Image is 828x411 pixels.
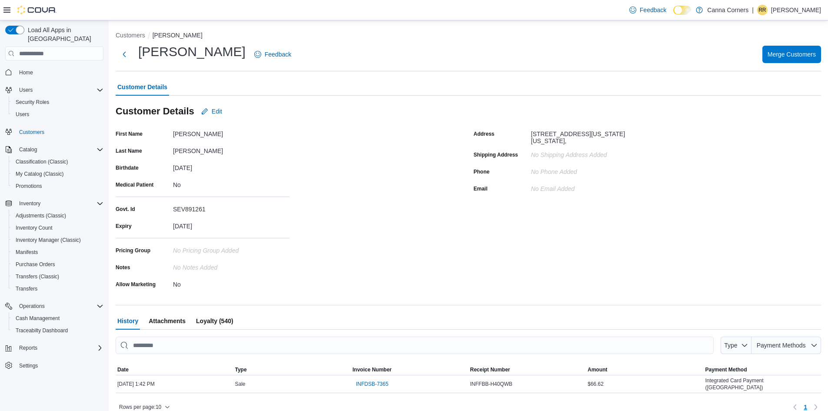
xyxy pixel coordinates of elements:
[116,337,714,354] input: This is a search bar. As you type, the results lower in the page will automatically filter.
[12,157,103,167] span: Classification (Classic)
[173,144,289,154] div: [PERSON_NAME]
[474,151,518,158] label: Shipping Address
[586,364,704,375] button: Amount
[12,157,72,167] a: Classification (Classic)
[16,224,53,231] span: Inventory Count
[235,366,247,373] span: Type
[531,127,648,144] div: [STREET_ADDRESS][US_STATE][US_STATE],
[2,300,107,312] button: Operations
[212,107,222,116] span: Edit
[16,158,68,165] span: Classification (Classic)
[705,366,747,373] span: Payment Method
[12,109,33,120] a: Users
[12,235,103,245] span: Inventory Manager (Classic)
[5,62,103,394] nav: Complex example
[12,284,41,294] a: Transfers
[12,223,103,233] span: Inventory Count
[16,85,36,95] button: Users
[116,181,153,188] label: Medical Patient
[173,161,289,171] div: [DATE]
[16,285,37,292] span: Transfers
[768,50,816,59] span: Merge Customers
[173,261,289,271] div: No Notes added
[116,264,130,271] label: Notes
[16,343,103,353] span: Reports
[351,364,469,375] button: Invoice Number
[117,381,155,388] span: [DATE] 1:42 PM
[586,379,704,389] div: $66.62
[16,198,44,209] button: Inventory
[12,169,103,179] span: My Catalog (Classic)
[117,366,129,373] span: Date
[2,197,107,210] button: Inventory
[16,67,37,78] a: Home
[12,247,41,257] a: Manifests
[16,237,81,244] span: Inventory Manager (Classic)
[12,284,103,294] span: Transfers
[2,66,107,78] button: Home
[704,364,821,375] button: Payment Method
[673,6,692,15] input: Dark Mode
[117,78,167,96] span: Customer Details
[16,85,103,95] span: Users
[24,26,103,43] span: Load All Apps in [GEOGRAPHIC_DATA]
[116,364,233,375] button: Date
[356,381,389,388] span: INFDSB-7365
[19,87,33,94] span: Users
[173,127,289,137] div: [PERSON_NAME]
[762,46,821,63] button: Merge Customers
[531,148,648,158] div: No Shipping Address added
[173,178,289,188] div: No
[16,183,42,190] span: Promotions
[640,6,666,14] span: Feedback
[116,247,150,254] label: Pricing Group
[235,381,246,388] span: Sale
[19,69,33,76] span: Home
[16,144,40,155] button: Catalog
[116,32,145,39] button: Customers
[19,200,40,207] span: Inventory
[116,206,135,213] label: Govt. Id
[9,210,107,222] button: Adjustments (Classic)
[12,211,70,221] a: Adjustments (Classic)
[116,106,194,117] h3: Customer Details
[9,246,107,258] button: Manifests
[265,50,291,59] span: Feedback
[16,261,55,268] span: Purchase Orders
[19,362,38,369] span: Settings
[173,244,289,254] div: No Pricing Group Added
[9,271,107,283] button: Transfers (Classic)
[12,313,103,324] span: Cash Management
[173,219,289,230] div: [DATE]
[757,342,806,349] span: Payment Methods
[17,6,57,14] img: Cova
[352,379,392,389] button: INFDSB-7365
[153,32,203,39] button: [PERSON_NAME]
[474,168,490,175] label: Phone
[12,181,103,191] span: Promotions
[758,5,766,15] span: RR
[173,277,289,288] div: No
[16,111,29,118] span: Users
[9,283,107,295] button: Transfers
[12,97,53,107] a: Security Roles
[16,170,64,177] span: My Catalog (Classic)
[12,313,63,324] a: Cash Management
[16,360,103,371] span: Settings
[119,404,161,411] span: Rows per page : 10
[12,271,63,282] a: Transfers (Classic)
[16,144,103,155] span: Catalog
[12,223,56,233] a: Inventory Count
[116,46,133,63] button: Next
[12,169,67,179] a: My Catalog (Classic)
[2,126,107,138] button: Customers
[9,96,107,108] button: Security Roles
[16,249,38,256] span: Manifests
[16,361,41,371] a: Settings
[9,312,107,324] button: Cash Management
[474,130,495,137] label: Address
[2,359,107,372] button: Settings
[16,198,103,209] span: Inventory
[2,342,107,354] button: Reports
